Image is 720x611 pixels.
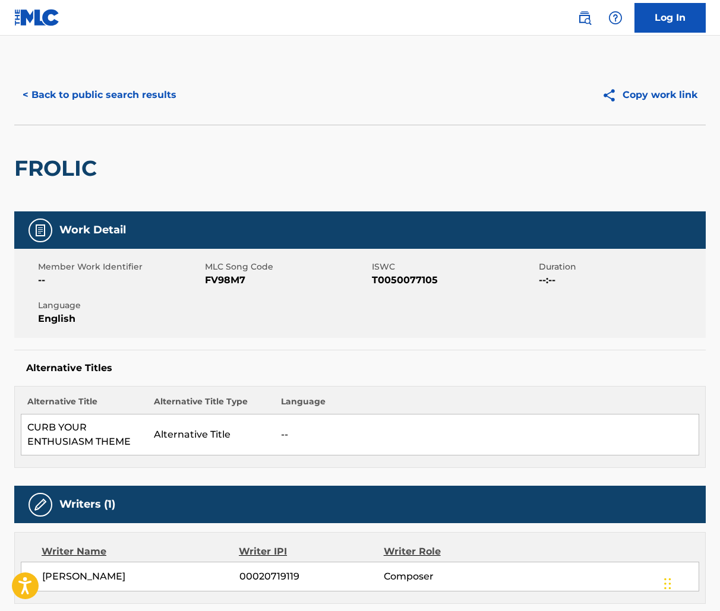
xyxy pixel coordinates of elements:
[661,554,720,611] iframe: Chat Widget
[372,261,536,273] span: ISWC
[148,414,275,455] td: Alternative Title
[205,261,369,273] span: MLC Song Code
[59,498,115,511] h5: Writers (1)
[21,395,149,414] th: Alternative Title
[33,498,48,512] img: Writers
[539,273,703,287] span: --:--
[275,395,699,414] th: Language
[14,9,60,26] img: MLC Logo
[573,6,596,30] a: Public Search
[577,11,592,25] img: search
[42,544,239,559] div: Writer Name
[275,414,699,455] td: --
[539,261,703,273] span: Duration
[205,273,369,287] span: FV98M7
[604,6,627,30] div: Help
[239,544,384,559] div: Writer IPI
[33,223,48,238] img: Work Detail
[14,80,185,110] button: < Back to public search results
[38,273,202,287] span: --
[148,395,275,414] th: Alternative Title Type
[38,312,202,326] span: English
[634,3,706,33] a: Log In
[602,88,623,103] img: Copy work link
[21,414,149,455] td: CURB YOUR ENTHUSIASM THEME
[384,544,515,559] div: Writer Role
[664,566,671,601] div: Drag
[38,261,202,273] span: Member Work Identifier
[59,223,126,237] h5: Work Detail
[384,569,515,584] span: Composer
[593,80,706,110] button: Copy work link
[14,155,103,182] h2: FROLIC
[372,273,536,287] span: T0050077105
[38,299,202,312] span: Language
[26,362,694,374] h5: Alternative Titles
[239,569,384,584] span: 00020719119
[42,569,239,584] span: [PERSON_NAME]
[608,11,623,25] img: help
